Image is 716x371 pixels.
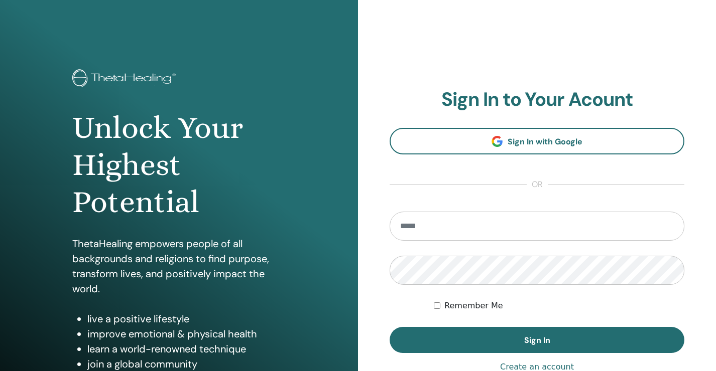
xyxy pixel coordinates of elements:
[444,300,503,312] label: Remember Me
[434,300,684,312] div: Keep me authenticated indefinitely or until I manually logout
[72,236,286,296] p: ThetaHealing empowers people of all backgrounds and religions to find purpose, transform lives, a...
[390,327,684,353] button: Sign In
[87,341,286,356] li: learn a world-renowned technique
[527,178,548,191] span: or
[72,109,286,221] h1: Unlock Your Highest Potential
[524,335,550,345] span: Sign In
[508,136,582,147] span: Sign In with Google
[390,128,684,154] a: Sign In with Google
[87,311,286,326] li: live a positive lifestyle
[390,88,684,111] h2: Sign In to Your Acount
[87,326,286,341] li: improve emotional & physical health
